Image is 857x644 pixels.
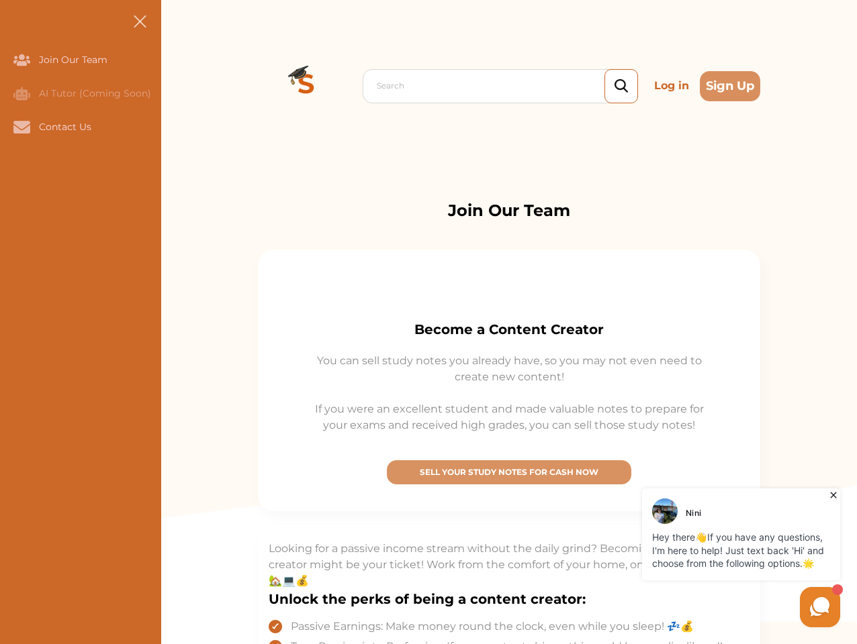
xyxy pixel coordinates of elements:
[258,319,760,339] p: Become a Content Creator
[258,353,760,433] p: You can sell study notes you already have, so you may not even need to create new content! If you...
[700,71,760,101] button: Sign Up
[649,72,694,99] p: Log in
[393,466,625,478] p: SELL YOUR STUDY NOTES FOR CASH NOW
[387,460,631,484] button: [object Object]
[269,541,750,589] p: Looking for a passive income stream without the daily grind? Becoming a content creator might be ...
[291,620,694,633] span: Passive Earnings: Make money round the clock, even while you sleep! 💤💰
[615,79,628,93] img: search_icon
[639,485,844,631] iframe: HelpCrunch
[258,38,355,134] img: Logo
[269,589,750,609] h3: Unlock the perks of being a content creator:
[258,199,760,223] p: Join Our Team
